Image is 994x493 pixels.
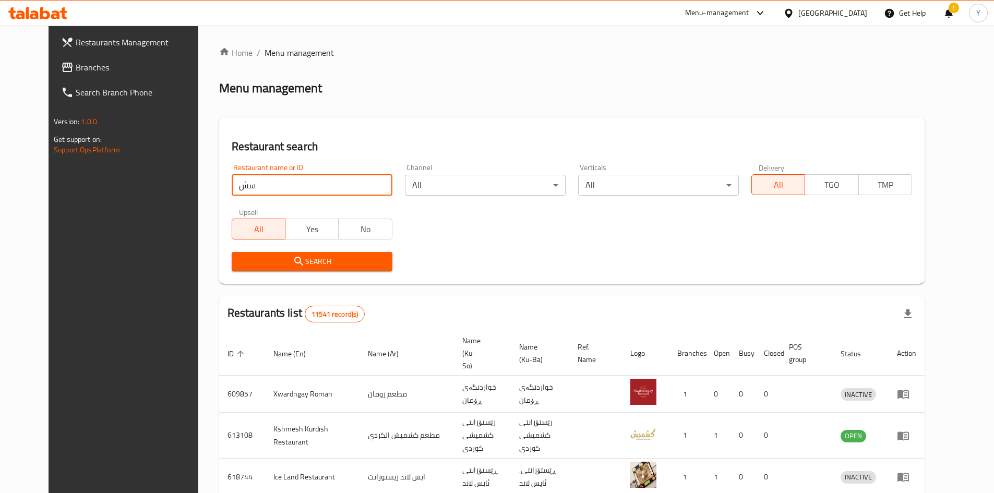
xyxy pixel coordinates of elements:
[53,30,214,55] a: Restaurants Management
[685,7,749,19] div: Menu-management
[863,177,908,193] span: TMP
[841,388,876,401] div: INACTIVE
[858,174,912,195] button: TMP
[219,46,925,59] nav: breadcrumb
[669,331,705,376] th: Branches
[54,133,102,146] span: Get support on:
[511,376,569,413] td: خواردنگەی ڕۆمان
[265,46,334,59] span: Menu management
[805,174,858,195] button: TGO
[841,389,876,401] span: INACTIVE
[705,376,730,413] td: 0
[730,331,756,376] th: Busy
[343,222,388,237] span: No
[273,347,319,360] span: Name (En)
[232,139,912,154] h2: Restaurant search
[751,174,805,195] button: All
[219,80,322,97] h2: Menu management
[290,222,334,237] span: Yes
[54,115,79,128] span: Version:
[219,46,253,59] a: Home
[798,7,867,19] div: [GEOGRAPHIC_DATA]
[841,471,876,483] span: INACTIVE
[730,376,756,413] td: 0
[705,413,730,459] td: 1
[897,388,916,400] div: Menu
[462,334,498,372] span: Name (Ku-So)
[305,306,365,322] div: Total records count
[669,413,705,459] td: 1
[265,376,360,413] td: Xwardngay Roman
[578,175,739,196] div: All
[454,413,511,459] td: رێستۆرانتی کشمیشى كوردى
[257,46,260,59] li: /
[360,413,454,459] td: مطعم كشميش الكردي
[285,219,339,239] button: Yes
[730,413,756,459] td: 0
[219,376,265,413] td: 609857
[841,347,875,360] span: Status
[759,164,785,171] label: Delivery
[305,309,364,319] span: 11541 record(s)
[809,177,854,193] span: TGO
[897,429,916,442] div: Menu
[232,219,285,239] button: All
[219,413,265,459] td: 613108
[889,331,925,376] th: Action
[454,376,511,413] td: خواردنگەی ڕۆمان
[53,55,214,80] a: Branches
[895,302,920,327] div: Export file
[81,115,97,128] span: 1.0.0
[578,341,609,366] span: Ref. Name
[630,379,656,405] img: Xwardngay Roman
[622,331,669,376] th: Logo
[265,413,360,459] td: Kshmesh Kurdish Restaurant
[669,376,705,413] td: 1
[897,471,916,483] div: Menu
[54,143,120,157] a: Support.OpsPlatform
[405,175,566,196] div: All
[76,36,206,49] span: Restaurants Management
[76,61,206,74] span: Branches
[232,252,392,271] button: Search
[232,175,392,196] input: Search for restaurant name or ID..
[76,86,206,99] span: Search Branch Phone
[338,219,392,239] button: No
[976,7,980,19] span: Y
[841,430,866,442] span: OPEN
[841,471,876,484] div: INACTIVE
[630,420,656,447] img: Kshmesh Kurdish Restaurant
[240,255,384,268] span: Search
[756,413,781,459] td: 0
[756,177,801,193] span: All
[236,222,281,237] span: All
[511,413,569,459] td: رێستۆرانتی کشمیشى كوردى
[756,376,781,413] td: 0
[227,347,247,360] span: ID
[789,341,820,366] span: POS group
[360,376,454,413] td: مطعم رومان
[368,347,412,360] span: Name (Ar)
[630,462,656,488] img: Ice Land Restaurant
[705,331,730,376] th: Open
[756,331,781,376] th: Closed
[239,208,258,215] label: Upsell
[519,341,557,366] span: Name (Ku-Ba)
[227,305,365,322] h2: Restaurants list
[53,80,214,105] a: Search Branch Phone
